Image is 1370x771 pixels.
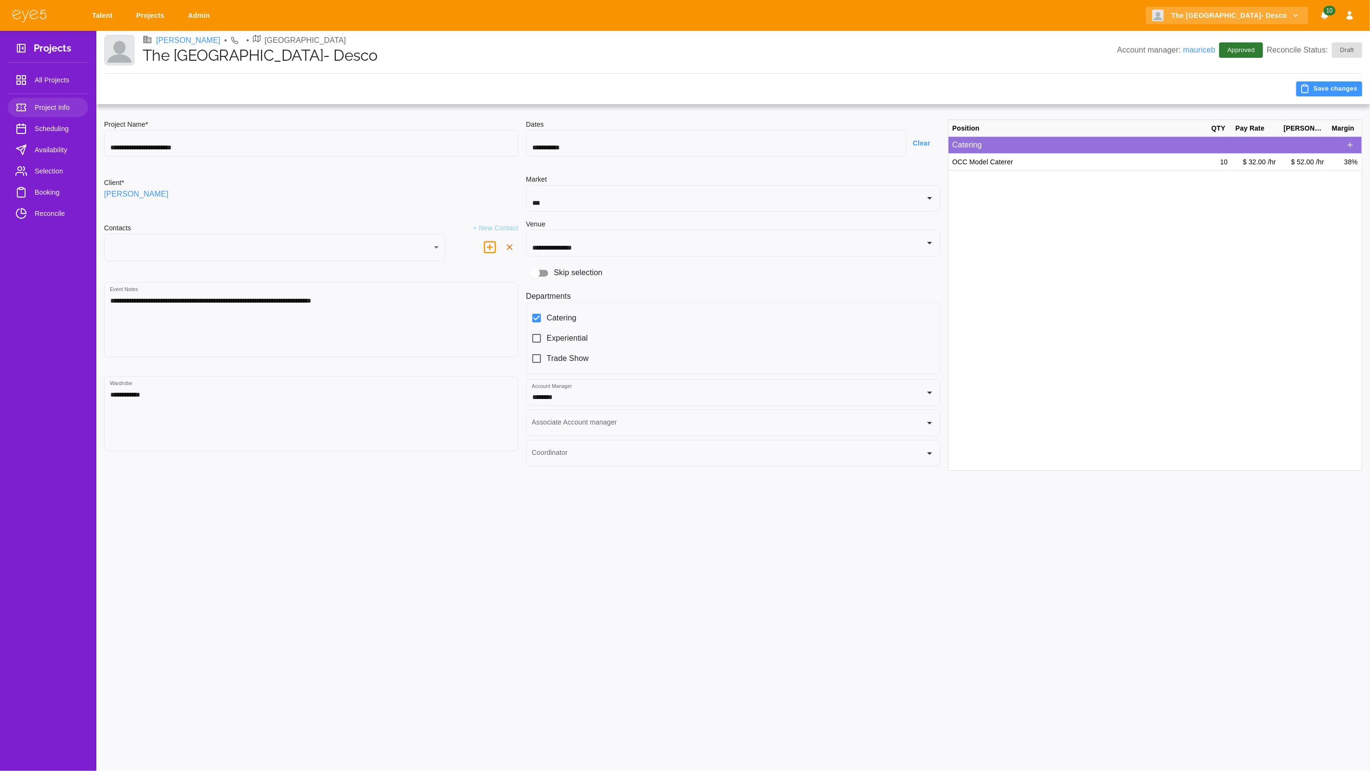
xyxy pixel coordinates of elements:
[8,183,88,202] a: Booking
[547,353,589,364] span: Trade Show
[104,35,135,66] img: Client logo
[1343,137,1358,153] button: Add Position
[143,46,1117,65] h1: The [GEOGRAPHIC_DATA]- Desco
[1316,7,1333,25] button: Notifications
[907,134,940,152] button: Clear
[1222,45,1261,55] span: Approved
[473,223,518,234] p: + New Contact
[1146,7,1308,25] button: The [GEOGRAPHIC_DATA]- Desco
[110,380,132,387] label: Wardrobe
[35,144,80,156] span: Availability
[35,102,80,113] span: Project Info
[526,219,545,230] h6: Venue
[104,188,169,200] a: [PERSON_NAME]
[532,383,572,390] label: Account Manager
[35,74,80,86] span: All Projects
[224,35,227,46] li: •
[86,7,122,25] a: Talent
[1208,154,1232,171] div: 10
[110,286,138,293] label: Event Notes
[948,120,1208,137] div: Position
[1323,6,1335,15] span: 10
[526,290,940,302] h6: Departments
[8,204,88,223] a: Reconcile
[948,154,1208,171] div: OCC Model Caterer
[35,123,80,134] span: Scheduling
[1232,120,1280,137] div: Pay Rate
[1296,81,1362,96] button: Save changes
[1328,120,1362,137] div: Margin
[526,264,940,282] div: Skip selection
[501,239,518,256] button: delete
[104,223,131,234] h6: Contacts
[35,165,80,177] span: Selection
[104,178,124,188] h6: Client*
[923,191,936,205] button: Open
[156,35,221,46] a: [PERSON_NAME]
[1152,10,1164,21] img: Client logo
[1328,154,1362,171] div: 38%
[526,174,940,185] h6: Market
[547,332,588,344] span: Experiential
[8,70,88,90] a: All Projects
[1334,45,1360,55] span: Draft
[479,236,501,258] button: delete
[1267,42,1362,58] p: Reconcile Status:
[8,98,88,117] a: Project Info
[952,139,1343,151] p: Catering
[34,42,71,57] h3: Projects
[8,119,88,138] a: Scheduling
[526,120,940,130] h6: Dates
[1117,44,1215,56] p: Account manager:
[35,186,80,198] span: Booking
[923,236,936,250] button: Open
[8,161,88,181] a: Selection
[1183,46,1215,54] a: mauriceb
[35,208,80,219] span: Reconcile
[1280,154,1328,171] div: $ 52.00 /hr
[547,312,577,324] span: Catering
[1280,120,1328,137] div: [PERSON_NAME]
[104,120,518,130] h6: Project Name*
[182,7,220,25] a: Admin
[246,35,249,46] li: •
[1208,120,1232,137] div: QTY
[923,386,936,399] button: Open
[1232,154,1280,171] div: $ 32.00 /hr
[8,140,88,160] a: Availability
[130,7,174,25] a: Projects
[923,447,936,460] button: Open
[1343,137,1358,153] div: outlined button group
[12,9,47,23] img: eye5
[923,416,936,430] button: Open
[264,35,346,46] p: [GEOGRAPHIC_DATA]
